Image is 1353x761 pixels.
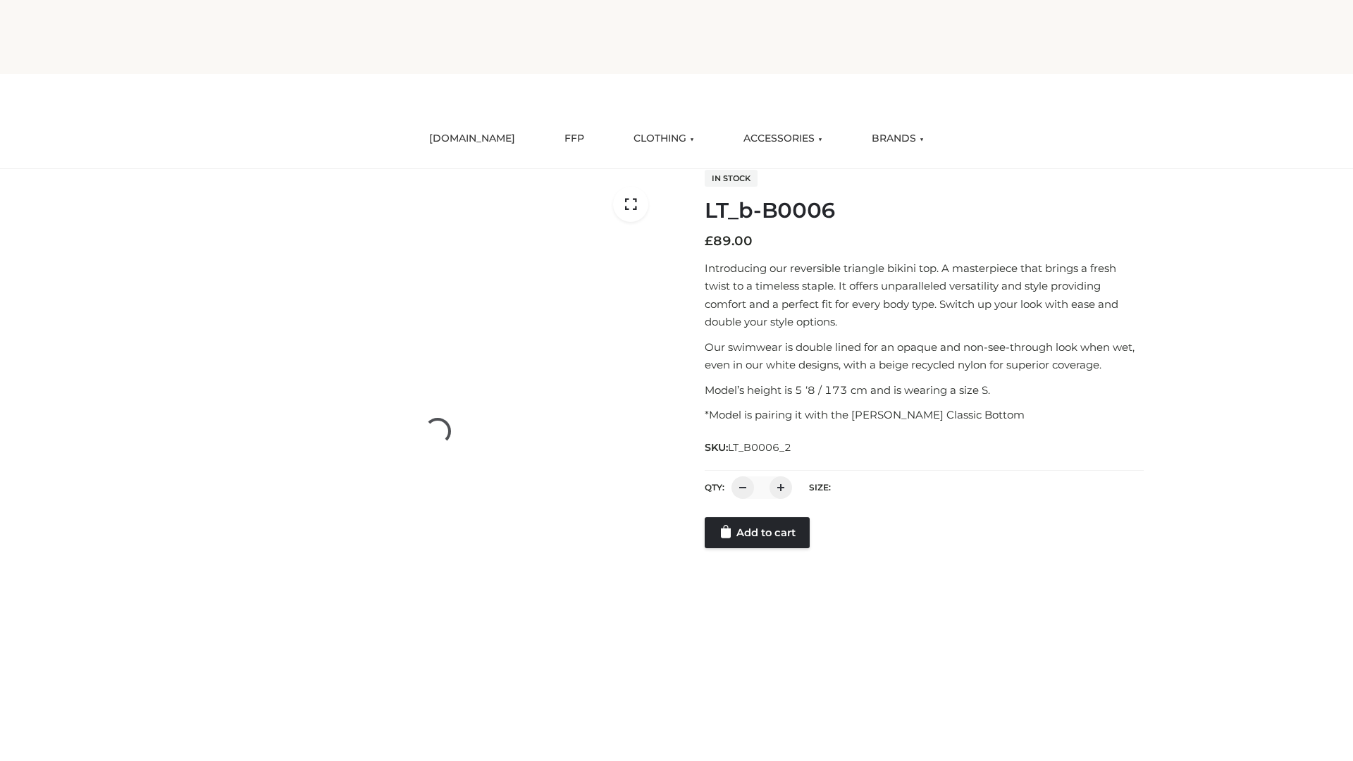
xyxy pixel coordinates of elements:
p: Our swimwear is double lined for an opaque and non-see-through look when wet, even in our white d... [705,338,1144,374]
a: ACCESSORIES [733,123,833,154]
a: BRANDS [861,123,934,154]
p: Model’s height is 5 ‘8 / 173 cm and is wearing a size S. [705,381,1144,400]
p: *Model is pairing it with the [PERSON_NAME] Classic Bottom [705,406,1144,424]
a: CLOTHING [623,123,705,154]
label: QTY: [705,482,724,493]
a: FFP [554,123,595,154]
span: SKU: [705,439,793,456]
label: Size: [809,482,831,493]
a: Add to cart [705,517,810,548]
bdi: 89.00 [705,233,753,249]
span: £ [705,233,713,249]
h1: LT_b-B0006 [705,198,1144,223]
span: In stock [705,170,758,187]
span: LT_B0006_2 [728,441,791,454]
p: Introducing our reversible triangle bikini top. A masterpiece that brings a fresh twist to a time... [705,259,1144,331]
a: [DOMAIN_NAME] [419,123,526,154]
